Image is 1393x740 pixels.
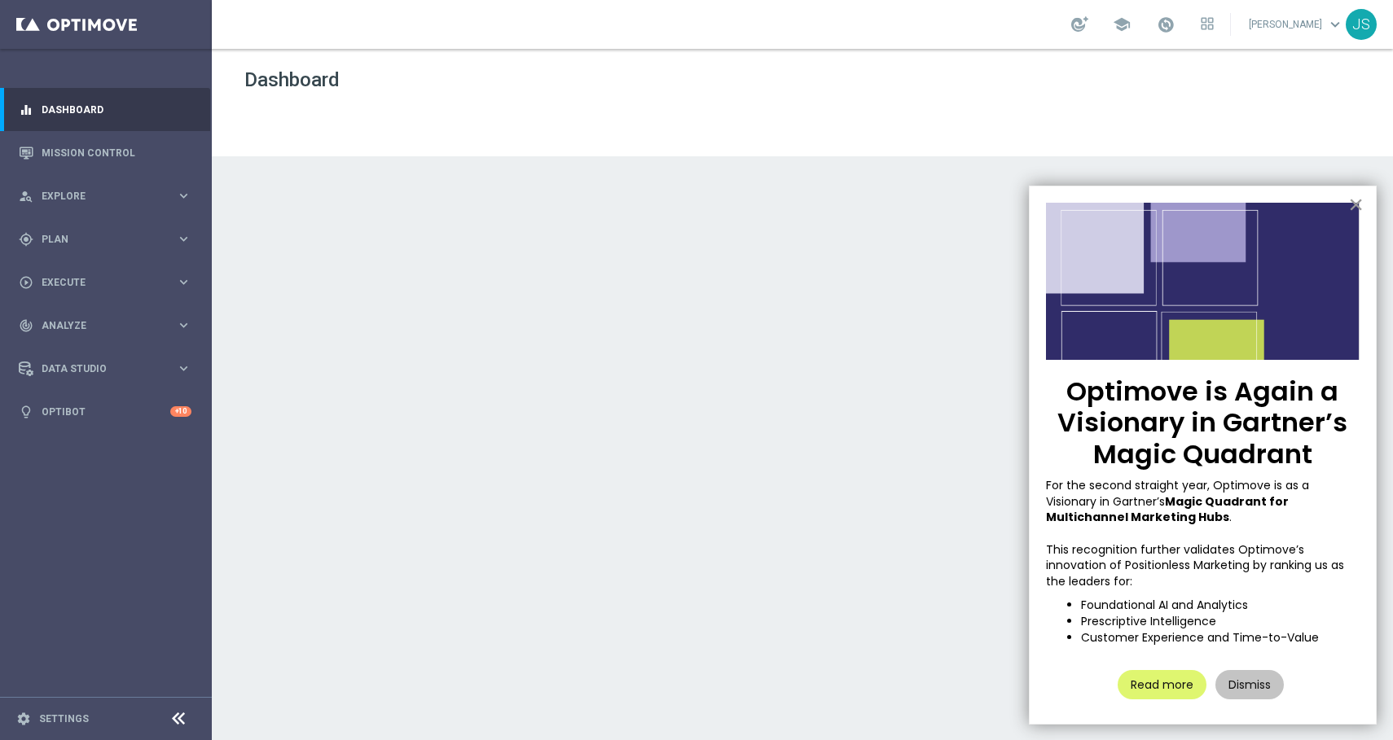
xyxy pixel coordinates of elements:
span: Analyze [42,321,176,331]
span: keyboard_arrow_down [1326,15,1344,33]
span: Plan [42,234,176,244]
i: keyboard_arrow_right [176,361,191,376]
span: school [1113,15,1131,33]
i: keyboard_arrow_right [176,274,191,290]
div: Analyze [19,318,176,333]
button: Close [1348,191,1364,217]
span: Explore [42,191,176,201]
div: Optibot [19,390,191,433]
p: This recognition further validates Optimove’s innovation of Positionless Marketing by ranking us ... [1046,542,1360,590]
i: keyboard_arrow_right [176,317,191,333]
i: settings [16,712,31,726]
div: Explore [19,189,176,204]
i: lightbulb [19,405,33,419]
i: track_changes [19,318,33,333]
button: Read more [1118,670,1206,699]
div: JS [1346,9,1377,40]
a: Optibot [42,390,170,433]
span: . [1229,509,1232,525]
a: Dashboard [42,88,191,131]
i: play_circle_outline [19,275,33,290]
div: Data Studio [19,361,176,376]
p: Optimove is Again a Visionary in Gartner’s Magic Quadrant [1046,376,1360,470]
div: Dashboard [19,88,191,131]
i: keyboard_arrow_right [176,188,191,204]
button: Dismiss [1215,670,1284,699]
i: gps_fixed [19,232,33,247]
span: For the second straight year, Optimove is as a Visionary in Gartner’s [1046,477,1312,510]
strong: Magic Quadrant for Multichannel Marketing Hubs [1046,493,1291,526]
i: person_search [19,189,33,204]
div: Plan [19,232,176,247]
a: [PERSON_NAME] [1247,12,1346,37]
div: Mission Control [19,131,191,174]
div: +10 [170,406,191,417]
a: Mission Control [42,131,191,174]
i: equalizer [19,103,33,117]
li: Foundational AI and Analytics [1081,598,1360,614]
a: Settings [39,714,89,724]
div: Execute [19,275,176,290]
li: Customer Experience and Time-to-Value [1081,630,1360,646]
span: Data Studio [42,364,176,374]
span: Execute [42,278,176,287]
i: keyboard_arrow_right [176,231,191,247]
li: Prescriptive Intelligence [1081,614,1360,630]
